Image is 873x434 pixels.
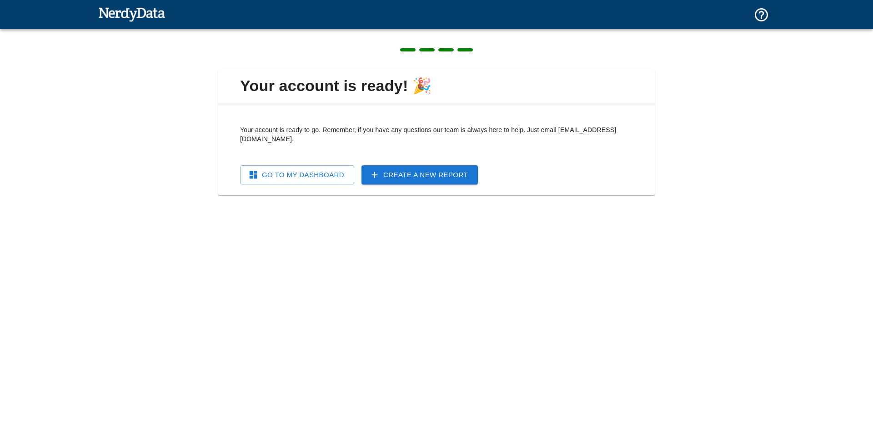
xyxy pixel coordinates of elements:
[828,369,862,404] iframe: Drift Widget Chat Controller
[361,165,478,184] a: Create a New Report
[226,77,647,96] span: Your account is ready! 🎉
[240,165,354,184] a: Go To My Dashboard
[98,5,165,23] img: NerdyData.com
[748,1,775,28] button: Support and Documentation
[240,125,633,143] p: Your account is ready to go. Remember, if you have any questions our team is always here to help....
